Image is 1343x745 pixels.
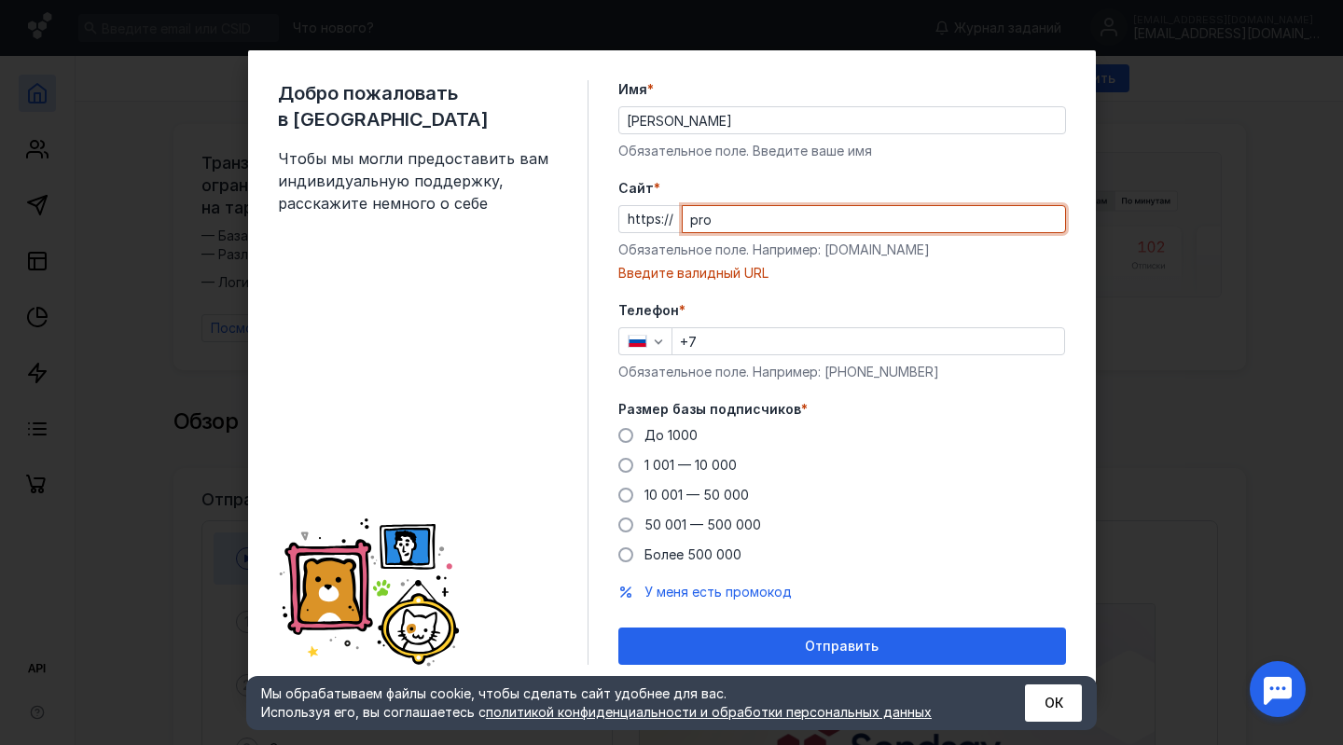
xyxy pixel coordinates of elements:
[618,301,679,320] span: Телефон
[644,487,749,503] span: 10 001 — 50 000
[644,583,792,601] button: У меня есть промокод
[618,628,1066,665] button: Отправить
[278,80,558,132] span: Добро пожаловать в [GEOGRAPHIC_DATA]
[278,147,558,214] span: Чтобы мы могли предоставить вам индивидуальную поддержку, расскажите немного о себе
[1025,684,1082,722] button: ОК
[618,142,1066,160] div: Обязательное поле. Введите ваше имя
[644,427,698,443] span: До 1000
[618,80,647,99] span: Имя
[486,704,932,720] a: политикой конфиденциальности и обработки персональных данных
[618,363,1066,381] div: Обязательное поле. Например: [PHONE_NUMBER]
[644,517,761,532] span: 50 001 — 500 000
[618,264,1066,283] div: Введите валидный URL
[261,684,979,722] div: Мы обрабатываем файлы cookie, чтобы сделать сайт удобнее для вас. Используя его, вы соглашаетесь c
[618,179,654,198] span: Cайт
[618,241,1066,259] div: Обязательное поле. Например: [DOMAIN_NAME]
[644,584,792,600] span: У меня есть промокод
[644,457,737,473] span: 1 001 — 10 000
[644,546,741,562] span: Более 500 000
[805,639,879,655] span: Отправить
[618,400,801,419] span: Размер базы подписчиков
